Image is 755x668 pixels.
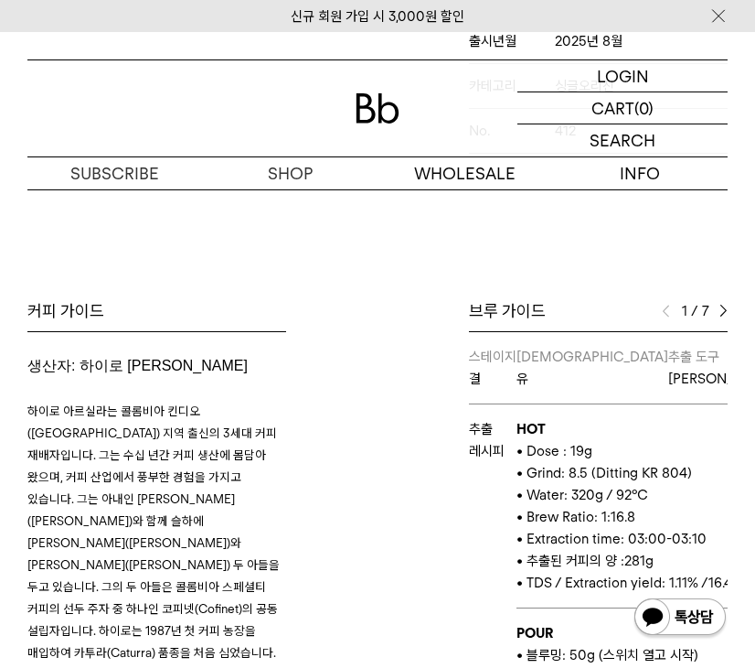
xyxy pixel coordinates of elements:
[516,443,592,459] span: • Dose : 19g
[291,8,464,25] a: 신규 회원 가입 시 3,000원 할인
[27,300,286,322] div: 커피 가이드
[469,300,728,322] div: 브루 가이드
[553,157,728,189] p: INFO
[27,157,203,189] a: SUBSCRIBE
[590,124,655,156] p: SEARCH
[469,418,516,462] p: 추출 레시피
[679,300,687,322] span: 1
[203,157,378,189] a: SHOP
[356,93,399,124] img: 로고
[27,358,248,373] span: 생산자: 하이로 [PERSON_NAME]
[517,60,728,92] a: LOGIN
[469,368,516,390] p: 결
[634,92,654,124] p: (0)
[516,509,635,525] span: • Brew Ratio: 1:16.8
[668,349,719,365] span: 추출 도구
[516,647,698,663] span: • 블루밍: 50g (스위치 열고 시작)
[516,487,648,503] span: • Water: 320g / 92°C
[516,575,749,591] span: • TDS / Extraction yield: 1.11% /16.41%
[591,92,634,124] p: CART
[516,465,692,481] span: • Grind: 8.5 (Ditting KR 804)
[469,349,516,365] span: 스테이지
[702,300,710,322] span: 7
[516,421,546,437] b: HOT
[517,92,728,124] a: CART (0)
[516,349,668,365] span: [DEMOGRAPHIC_DATA]
[597,60,649,92] p: LOGIN
[516,553,654,569] span: • 추출된 커피의 양 :281g
[516,625,553,641] b: POUR
[377,157,553,189] p: WHOLESALE
[691,300,698,322] span: /
[633,597,728,641] img: 카카오톡 채널 1:1 채팅 버튼
[516,368,668,390] p: 유
[516,531,707,547] span: • Extraction time: 03:00-03:10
